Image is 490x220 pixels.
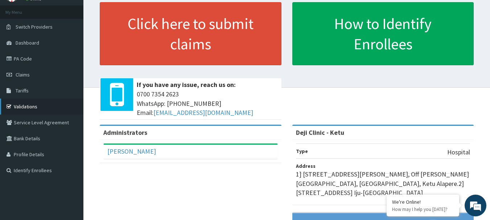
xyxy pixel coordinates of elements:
b: Type [296,148,308,154]
a: Click here to submit claims [100,2,281,65]
strong: Deji Clinic - Ketu [296,128,344,137]
div: We're Online! [392,199,454,205]
a: [PERSON_NAME] [107,147,156,155]
a: [EMAIL_ADDRESS][DOMAIN_NAME] [153,108,253,117]
a: How to Identify Enrollees [292,2,474,65]
span: Dashboard [16,40,39,46]
p: 1] [STREET_ADDRESS][PERSON_NAME], Off [PERSON_NAME][GEOGRAPHIC_DATA], [GEOGRAPHIC_DATA], Ketu Ala... [296,170,470,198]
span: We're online! [42,65,100,138]
span: 0700 7354 2623 WhatsApp: [PHONE_NUMBER] Email: [137,90,278,117]
span: Tariffs [16,87,29,94]
div: Minimize live chat window [119,4,136,21]
span: Switch Providers [16,24,53,30]
p: How may I help you today? [392,206,454,212]
b: If you have any issue, reach us on: [137,80,236,89]
p: Hospital [447,148,470,157]
span: Claims [16,71,30,78]
b: Administrators [103,128,147,137]
div: Chat with us now [38,41,122,50]
b: Address [296,163,316,169]
img: d_794563401_company_1708531726252_794563401 [13,36,29,54]
textarea: Type your message and hit 'Enter' [4,145,138,170]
